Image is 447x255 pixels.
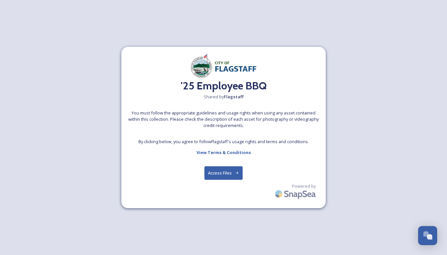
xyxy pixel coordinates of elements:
span: Powered by [292,183,316,189]
span: Shared by [204,94,244,100]
span: You must follow the appropriate guidelines and usage rights when using any asset contained within... [128,110,319,129]
strong: View Terms & Conditions [196,149,251,155]
button: Access Files [204,166,243,180]
button: Open Chat [418,226,437,245]
a: View Terms & Conditions [196,148,251,156]
h2: '25 Employee BBQ [181,78,267,94]
strong: Flagstaff [224,94,244,100]
img: Document.png [191,53,256,78]
img: SnapSea Logo [273,186,319,202]
span: By clicking below, you agree to follow Flagstaff 's usage rights and terms and conditions. [138,139,309,145]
